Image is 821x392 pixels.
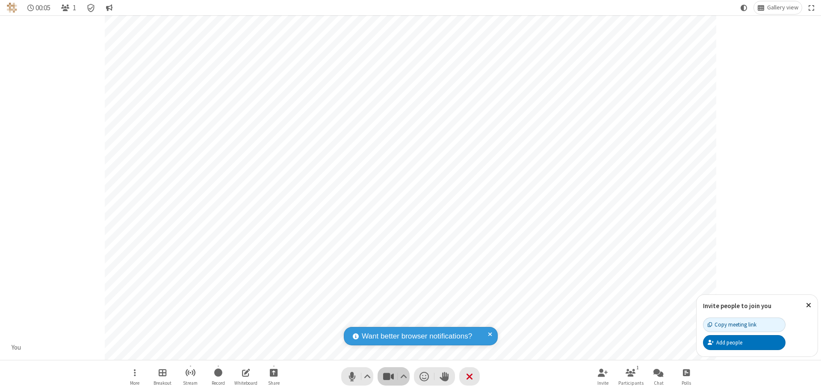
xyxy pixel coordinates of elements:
[434,367,455,386] button: Raise hand
[177,364,203,389] button: Start streaming
[682,380,691,386] span: Polls
[597,380,608,386] span: Invite
[130,380,139,386] span: More
[805,1,818,14] button: Fullscreen
[703,302,771,310] label: Invite people to join you
[754,1,802,14] button: Change layout
[703,335,786,350] button: Add people
[590,364,616,389] button: Invite participants (⌘+Shift+I)
[233,364,259,389] button: Open shared whiteboard
[57,1,80,14] button: Open participant list
[459,367,480,386] button: End or leave meeting
[673,364,699,389] button: Open poll
[362,367,373,386] button: Audio settings
[654,380,664,386] span: Chat
[634,364,641,371] div: 1
[414,367,434,386] button: Send a reaction
[24,1,54,14] div: Timer
[7,3,17,13] img: QA Selenium DO NOT DELETE OR CHANGE
[341,367,373,386] button: Mute (⌘+Shift+A)
[618,380,644,386] span: Participants
[800,295,818,316] button: Close popover
[703,318,786,332] button: Copy meeting link
[150,364,175,389] button: Manage Breakout Rooms
[261,364,286,389] button: Start sharing
[398,367,410,386] button: Video setting
[35,4,50,12] span: 00:05
[378,367,410,386] button: Stop video (⌘+Shift+V)
[234,380,257,386] span: Whiteboard
[183,380,198,386] span: Stream
[767,4,798,11] span: Gallery view
[212,380,225,386] span: Record
[708,321,756,329] div: Copy meeting link
[102,1,116,14] button: Conversation
[73,4,76,12] span: 1
[618,364,644,389] button: Open participant list
[154,380,171,386] span: Breakout
[362,331,472,342] span: Want better browser notifications?
[122,364,148,389] button: Open menu
[83,1,99,14] div: Meeting details Encryption enabled
[646,364,671,389] button: Open chat
[9,343,24,353] div: You
[268,380,280,386] span: Share
[737,1,751,14] button: Using system theme
[205,364,231,389] button: Start recording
